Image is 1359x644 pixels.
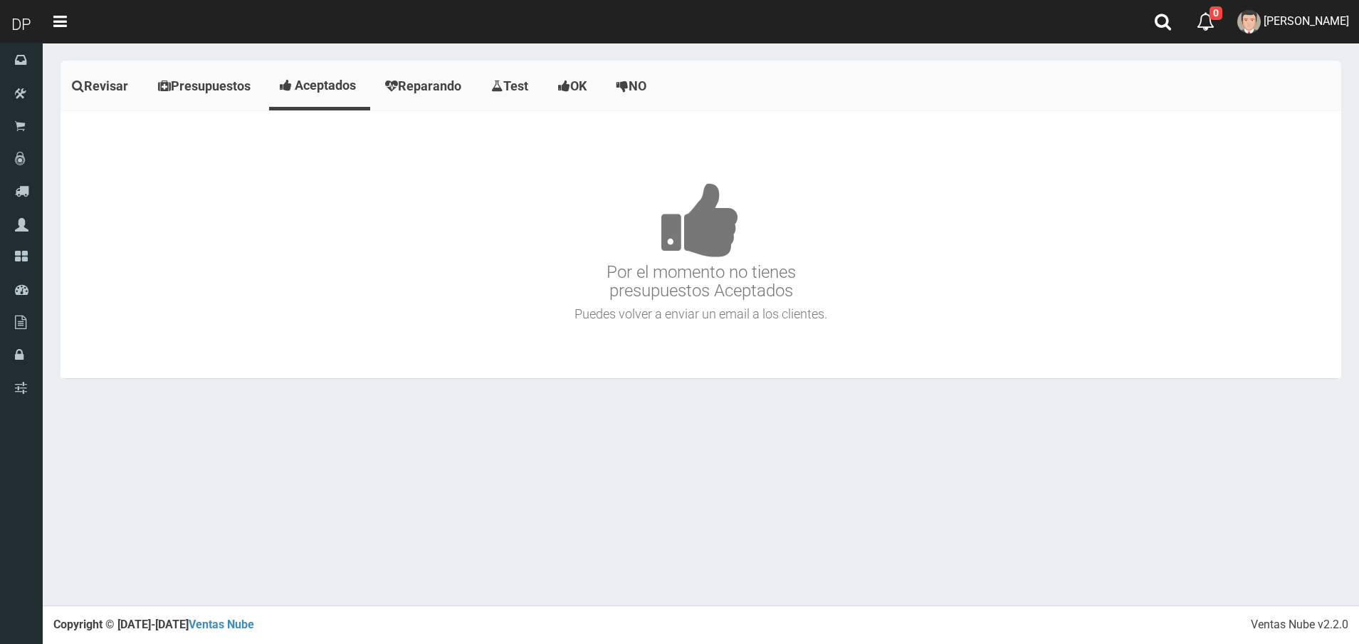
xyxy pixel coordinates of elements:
a: NO [605,64,661,108]
a: Revisar [61,64,143,108]
div: Ventas Nube v2.2.0 [1251,617,1348,633]
a: Presupuestos [147,64,266,108]
h4: Puedes volver a enviar un email a los clientes. [64,307,1338,321]
span: 0 [1210,6,1222,20]
a: Reparando [374,64,476,108]
span: Aceptados [295,78,356,93]
h3: Por el momento no tienes presupuestos Aceptados [64,140,1338,301]
strong: Copyright © [DATE]-[DATE] [53,618,254,631]
span: Reparando [398,78,461,93]
span: Revisar [84,78,128,93]
span: NO [629,78,646,93]
a: Aceptados [269,64,370,107]
span: [PERSON_NAME] [1264,14,1349,28]
a: OK [547,64,602,108]
img: User Image [1237,10,1261,33]
a: Ventas Nube [189,618,254,631]
a: Test [480,64,543,108]
span: OK [570,78,587,93]
span: Test [503,78,528,93]
span: Presupuestos [171,78,251,93]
